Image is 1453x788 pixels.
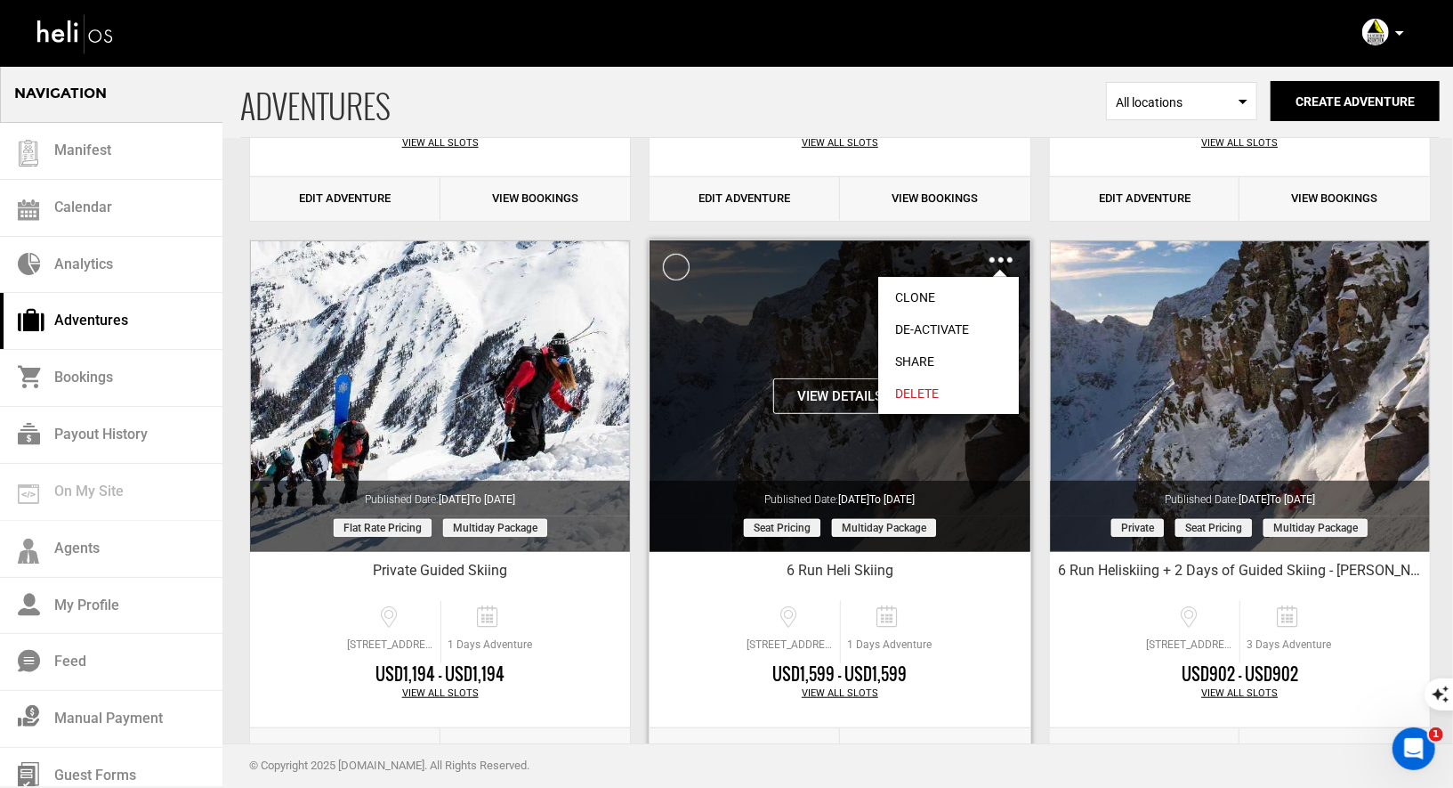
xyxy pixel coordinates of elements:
[1050,561,1430,588] div: 6 Run Heliskiing + 2 Days of Guided Skiing - [PERSON_NAME] Crew
[470,493,515,506] span: to [DATE]
[650,663,1029,686] div: USD1,599 - USD1,599
[1050,177,1240,221] a: Edit Adventure
[742,638,840,653] span: [STREET_ADDRESS]
[840,728,1030,772] a: View Bookings
[1239,728,1430,772] a: View Bookings
[878,313,1019,345] a: De-Activate
[650,481,1029,508] div: Published Date:
[1239,493,1315,506] span: [DATE]
[841,638,938,653] span: 1 Days Adventure
[18,199,39,221] img: calendar.svg
[650,728,840,772] a: Edit Adventure
[1392,727,1435,770] iframe: Intercom live chat
[1106,82,1257,120] span: Select box activate
[250,663,630,686] div: USD1,194 - USD1,194
[1050,728,1240,772] a: Edit Adventure
[744,519,820,537] span: Seat Pricing
[1116,93,1247,111] span: All locations
[878,378,1019,410] a: Delete
[1271,81,1440,121] button: Create Adventure
[650,177,840,221] a: Edit Adventure
[1175,519,1252,537] span: Seat Pricing
[343,638,440,653] span: [STREET_ADDRESS]
[250,481,630,508] div: Published Date:
[1142,638,1239,653] span: [STREET_ADDRESS]
[1111,519,1164,537] span: Private
[250,686,630,701] div: View All Slots
[989,257,1013,263] img: images
[240,65,1106,137] span: ADVENTURES
[36,10,116,57] img: heli-logo
[440,728,631,772] a: View Bookings
[250,728,440,772] a: Edit Adventure
[18,539,39,565] img: agents-icon.svg
[1239,177,1430,221] a: View Bookings
[878,281,1019,313] a: Clone
[250,136,630,150] div: View All Slots
[440,177,631,221] a: View Bookings
[441,638,538,653] span: 1 Days Adventure
[840,177,1030,221] a: View Bookings
[1362,19,1389,45] img: b3bcc865aaab25ac3536b0227bee0eb5.png
[250,177,440,221] a: Edit Adventure
[650,561,1029,588] div: 6 Run Heli Skiing
[1240,638,1337,653] span: 3 Days Adventure
[15,140,42,167] img: guest-list.svg
[1050,686,1430,701] div: View All Slots
[832,519,936,537] span: Multiday package
[250,561,630,588] div: Private Guided Skiing
[650,136,1029,150] div: View All Slots
[869,493,915,506] span: to [DATE]
[1050,136,1430,150] div: View All Slots
[1270,493,1315,506] span: to [DATE]
[878,345,1019,378] a: Share
[18,484,39,504] img: on_my_site.svg
[650,686,1029,701] div: View All Slots
[1263,519,1368,537] span: Multiday package
[439,493,515,506] span: [DATE]
[1050,663,1430,686] div: USD902 - USD902
[1050,481,1430,508] div: Published Date:
[838,493,915,506] span: [DATE]
[773,378,907,414] button: View Details
[443,519,547,537] span: Multiday package
[334,519,432,537] span: Flat Rate Pricing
